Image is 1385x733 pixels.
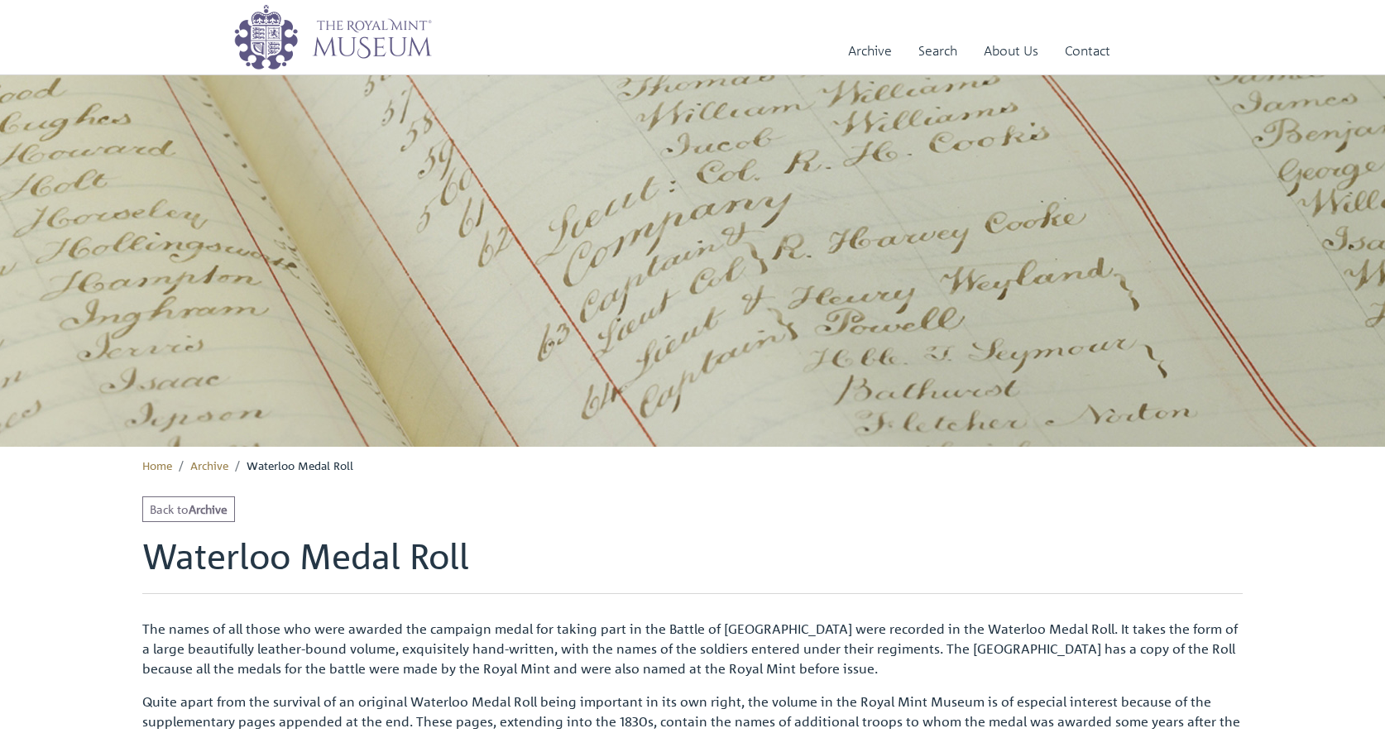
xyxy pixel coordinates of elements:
[190,458,228,472] a: Archive
[984,27,1038,74] a: About Us
[918,27,957,74] a: Search
[189,501,228,516] strong: Archive
[142,458,172,472] a: Home
[142,535,1243,593] h1: Waterloo Medal Roll
[142,496,235,522] a: Back toArchive
[142,620,1238,677] span: The names of all those who were awarded the campaign medal for taking part in the Battle of [GEOG...
[233,4,432,70] img: logo_wide.png
[848,27,892,74] a: Archive
[1065,27,1110,74] a: Contact
[247,458,353,472] span: Waterloo Medal Roll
